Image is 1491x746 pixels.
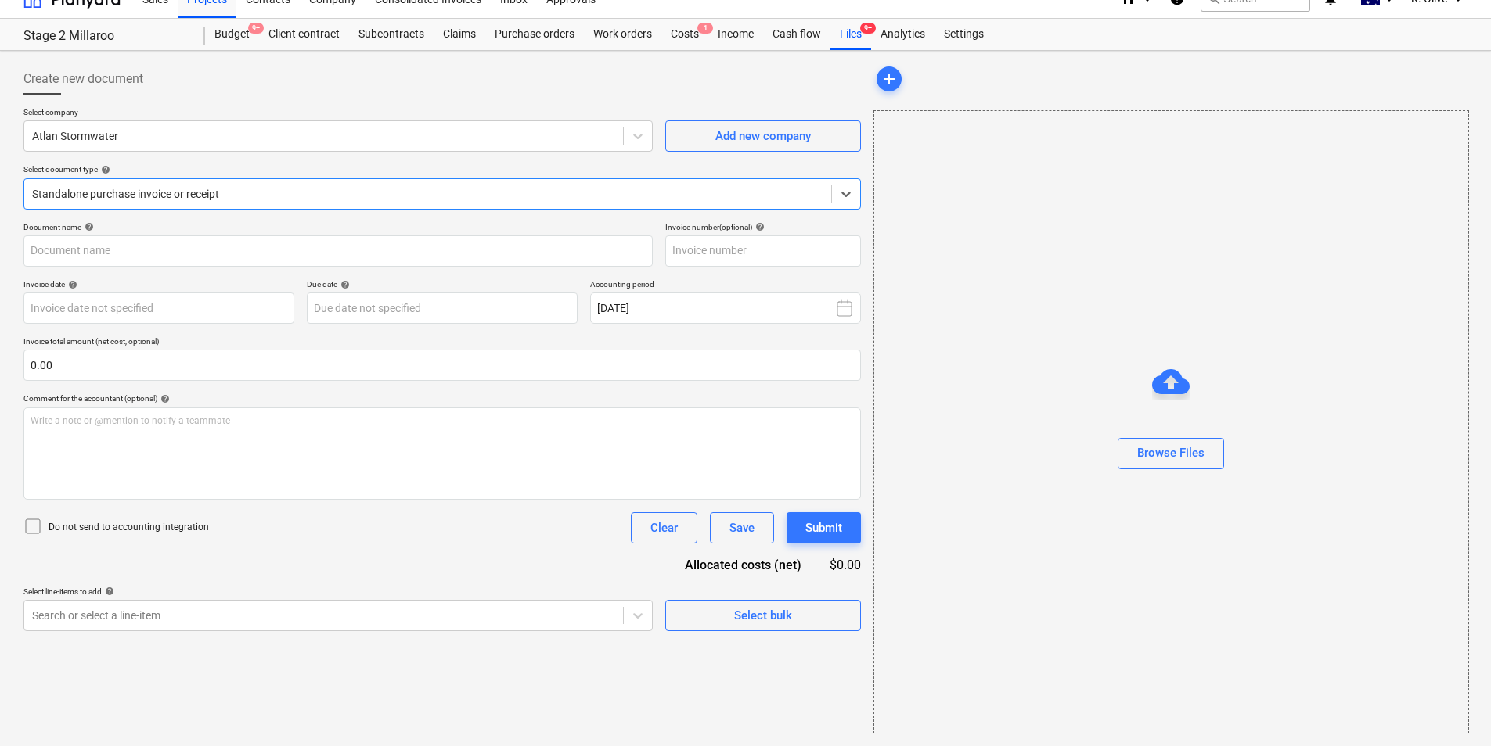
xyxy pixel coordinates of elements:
[710,512,774,543] button: Save
[23,70,143,88] span: Create new document
[650,518,678,538] div: Clear
[307,292,578,324] input: Due date not specified
[98,165,110,174] span: help
[665,235,861,267] input: Invoice number
[830,19,871,50] div: Files
[830,19,871,50] a: Files9+
[665,120,861,152] button: Add new company
[590,292,861,324] button: [DATE]
[661,19,708,50] div: Costs
[337,280,350,289] span: help
[248,23,264,34] span: 9+
[23,350,861,381] input: Invoice total amount (net cost, optional)
[935,19,993,50] a: Settings
[734,605,792,626] div: Select bulk
[860,23,876,34] span: 9+
[715,126,811,146] div: Add new company
[23,279,294,289] div: Invoice date
[1118,438,1224,469] button: Browse Files
[205,19,259,50] a: Budget9+
[81,222,94,231] span: help
[661,19,708,50] a: Costs1
[49,521,209,534] p: Do not send to accounting integration
[23,235,653,267] input: Document name
[827,556,861,574] div: $0.00
[349,19,434,50] a: Subcontracts
[23,292,294,324] input: Invoice date not specified
[23,222,653,232] div: Document name
[763,19,830,50] a: Cash flow
[23,107,653,120] p: Select company
[631,512,697,543] button: Clear
[23,164,861,174] div: Select document type
[665,600,861,631] button: Select bulk
[708,19,763,50] a: Income
[805,518,842,538] div: Submit
[729,518,755,538] div: Save
[434,19,485,50] a: Claims
[65,280,77,289] span: help
[157,394,170,403] span: help
[23,393,861,403] div: Comment for the accountant (optional)
[584,19,661,50] a: Work orders
[873,110,1469,733] div: Browse Files
[259,19,349,50] a: Client contract
[880,70,899,88] span: add
[23,586,653,597] div: Select line-items to add
[23,28,186,45] div: Stage 2 Millaroo
[697,23,713,34] span: 1
[485,19,584,50] a: Purchase orders
[665,222,861,232] div: Invoice number (optional)
[307,279,578,289] div: Due date
[752,222,765,231] span: help
[787,512,861,543] button: Submit
[205,19,259,50] div: Budget
[1137,443,1205,463] div: Browse Files
[23,336,861,350] p: Invoice total amount (net cost, optional)
[590,279,861,292] p: Accounting period
[657,556,827,574] div: Allocated costs (net)
[102,586,114,596] span: help
[871,19,935,50] a: Analytics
